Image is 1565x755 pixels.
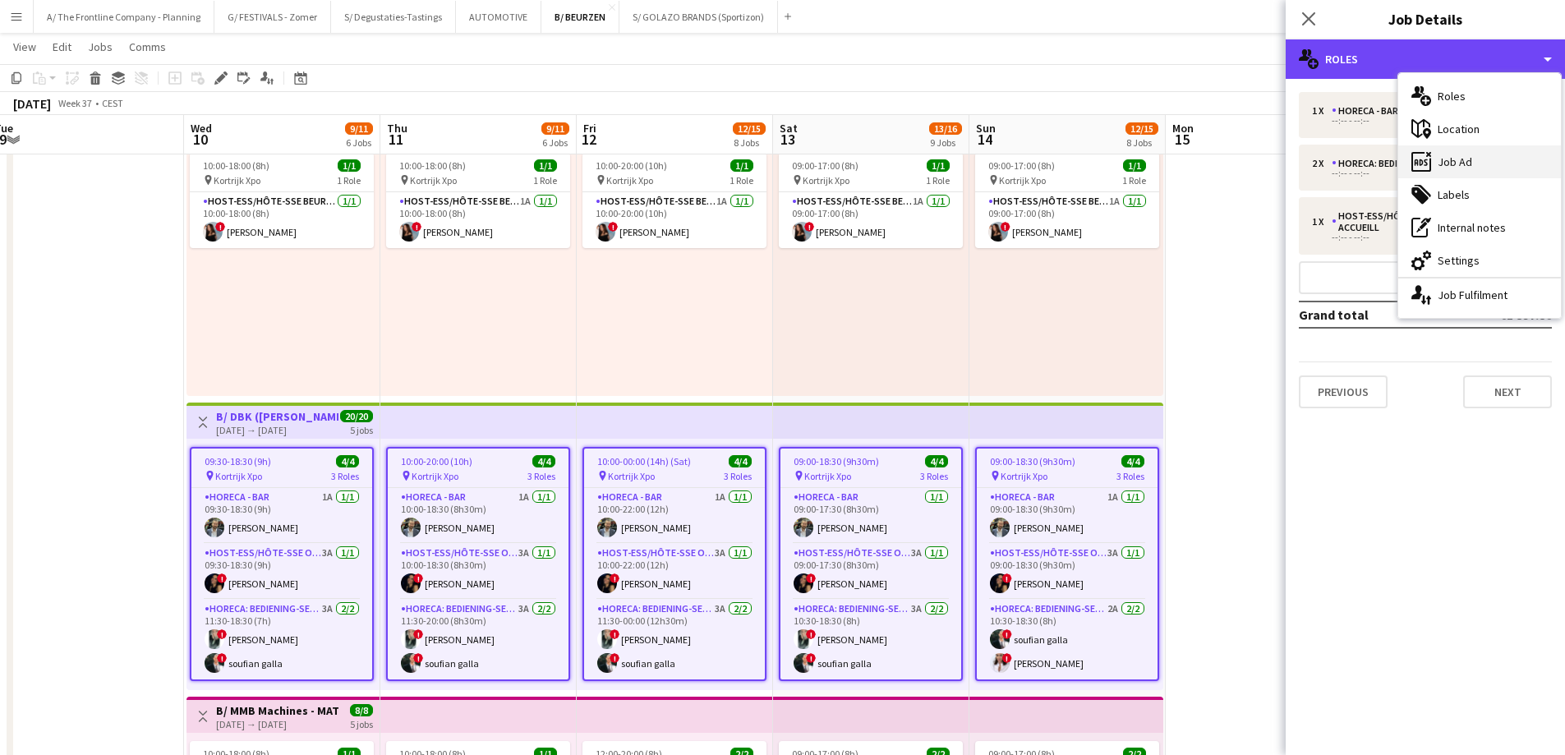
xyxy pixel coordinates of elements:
[216,718,338,730] div: [DATE] → [DATE]
[345,122,373,135] span: 9/11
[1299,261,1552,294] button: Add role
[1286,39,1565,79] div: Roles
[350,422,373,436] div: 5 jobs
[724,470,752,482] span: 3 Roles
[346,136,372,149] div: 6 Jobs
[350,716,373,730] div: 5 jobs
[1312,158,1332,169] div: 2 x
[583,121,596,136] span: Fri
[388,488,568,544] app-card-role: Horeca - Bar1A1/110:00-18:30 (8h30m)[PERSON_NAME]
[34,1,214,33] button: A/ The Frontline Company - Planning
[1332,210,1499,233] div: Host-ess/Hôte-sse Onthaal-Accueill
[974,130,996,149] span: 14
[386,153,570,248] app-job-card: 10:00-18:00 (8h)1/1 Kortrijk Xpo1 RoleHost-ess/Hôte-sse Beurs - Foire1A1/110:00-18:00 (8h)![PERSO...
[1172,121,1194,136] span: Mon
[975,153,1159,248] app-job-card: 09:00-17:00 (8h)1/1 Kortrijk Xpo1 RoleHost-ess/Hôte-sse Beurs - Foire1A1/109:00-17:00 (8h)![PERSO...
[1002,653,1012,663] span: !
[1001,470,1047,482] span: Kortrijk Xpo
[584,488,765,544] app-card-role: Horeca - Bar1A1/110:00-22:00 (12h)[PERSON_NAME]
[804,470,851,482] span: Kortrijk Xpo
[729,455,752,467] span: 4/4
[806,653,816,663] span: !
[792,159,858,172] span: 09:00-17:00 (8h)
[336,455,359,467] span: 4/4
[129,39,166,54] span: Comms
[410,174,457,186] span: Kortrijk Xpo
[331,1,456,33] button: S/ Degustaties-Tastings
[1398,279,1561,311] div: Job Fulfilment
[606,174,653,186] span: Kortrijk Xpo
[975,447,1159,681] div: 09:00-18:30 (9h30m)4/4 Kortrijk Xpo3 RolesHoreca - Bar1A1/109:00-18:30 (9h30m)[PERSON_NAME]Host-e...
[527,470,555,482] span: 3 Roles
[1125,122,1158,135] span: 12/15
[610,629,619,639] span: !
[584,600,765,679] app-card-role: Horeca: Bediening-Service3A2/211:30-00:00 (12h30m)![PERSON_NAME]!soufian galla
[534,159,557,172] span: 1/1
[1126,136,1158,149] div: 8 Jobs
[730,159,753,172] span: 1/1
[122,36,173,58] a: Comms
[581,130,596,149] span: 12
[780,121,798,136] span: Sat
[582,153,766,248] app-job-card: 10:00-20:00 (10h)1/1 Kortrijk Xpo1 RoleHost-ess/Hôte-sse Beurs - Foire1A1/110:00-20:00 (10h)![PER...
[1463,375,1552,408] button: Next
[1398,145,1561,178] div: Job Ad
[777,130,798,149] span: 13
[331,470,359,482] span: 3 Roles
[191,121,212,136] span: Wed
[388,600,568,679] app-card-role: Horeca: Bediening-Service3A2/211:30-20:00 (8h30m)![PERSON_NAME]!soufian galla
[214,174,260,186] span: Kortrijk Xpo
[1299,302,1448,328] td: Grand total
[1121,455,1144,467] span: 4/4
[412,470,458,482] span: Kortrijk Xpo
[413,653,423,663] span: !
[988,159,1055,172] span: 09:00-17:00 (8h)
[215,222,225,232] span: !
[582,192,766,248] app-card-role: Host-ess/Hôte-sse Beurs - Foire1A1/110:00-20:00 (10h)![PERSON_NAME]
[999,174,1046,186] span: Kortrijk Xpo
[608,222,618,232] span: !
[1299,375,1388,408] button: Previous
[340,410,373,422] span: 20/20
[1398,211,1561,244] div: Internal notes
[1123,159,1146,172] span: 1/1
[216,424,338,436] div: [DATE] → [DATE]
[188,130,212,149] span: 10
[216,703,338,718] h3: B/ MMB Machines - MATEXPO 2025 (10-14/09/25)
[977,488,1158,544] app-card-role: Horeca - Bar1A1/109:00-18:30 (9h30m)[PERSON_NAME]
[337,174,361,186] span: 1 Role
[217,573,227,583] span: !
[806,629,816,639] span: !
[53,39,71,54] span: Edit
[191,544,372,600] app-card-role: Host-ess/Hôte-sse Onthaal-Accueill3A1/109:30-18:30 (9h)![PERSON_NAME]
[215,470,262,482] span: Kortrijk Xpo
[542,136,568,149] div: 6 Jobs
[1398,244,1561,277] div: Settings
[190,153,374,248] app-job-card: 10:00-18:00 (8h)1/1 Kortrijk Xpo1 RoleHost-ess/Hôte-sse Beurs - Foire1/110:00-18:00 (8h)![PERSON_...
[779,192,963,248] app-card-role: Host-ess/Hôte-sse Beurs - Foire1A1/109:00-17:00 (8h)![PERSON_NAME]
[1332,105,1405,117] div: Horeca - Bar
[803,174,849,186] span: Kortrijk Xpo
[1312,117,1521,125] div: --:-- - --:--
[975,192,1159,248] app-card-role: Host-ess/Hôte-sse Beurs - Foire1A1/109:00-17:00 (8h)![PERSON_NAME]
[930,136,961,149] div: 9 Jobs
[779,153,963,248] app-job-card: 09:00-17:00 (8h)1/1 Kortrijk Xpo1 RoleHost-ess/Hôte-sse Beurs - Foire1A1/109:00-17:00 (8h)![PERSO...
[7,36,43,58] a: View
[387,121,407,136] span: Thu
[386,447,570,681] app-job-card: 10:00-20:00 (10h)4/4 Kortrijk Xpo3 RolesHoreca - Bar1A1/110:00-18:30 (8h30m)[PERSON_NAME]Host-ess...
[596,159,667,172] span: 10:00-20:00 (10h)
[610,573,619,583] span: !
[920,470,948,482] span: 3 Roles
[190,192,374,248] app-card-role: Host-ess/Hôte-sse Beurs - Foire1/110:00-18:00 (8h)![PERSON_NAME]
[413,629,423,639] span: !
[1170,130,1194,149] span: 15
[582,447,766,681] app-job-card: 10:00-00:00 (14h) (Sat)4/4 Kortrijk Xpo3 RolesHoreca - Bar1A1/110:00-22:00 (12h)[PERSON_NAME]Host...
[81,36,119,58] a: Jobs
[925,455,948,467] span: 4/4
[13,39,36,54] span: View
[401,455,472,467] span: 10:00-20:00 (10h)
[733,122,766,135] span: 12/15
[203,159,269,172] span: 10:00-18:00 (8h)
